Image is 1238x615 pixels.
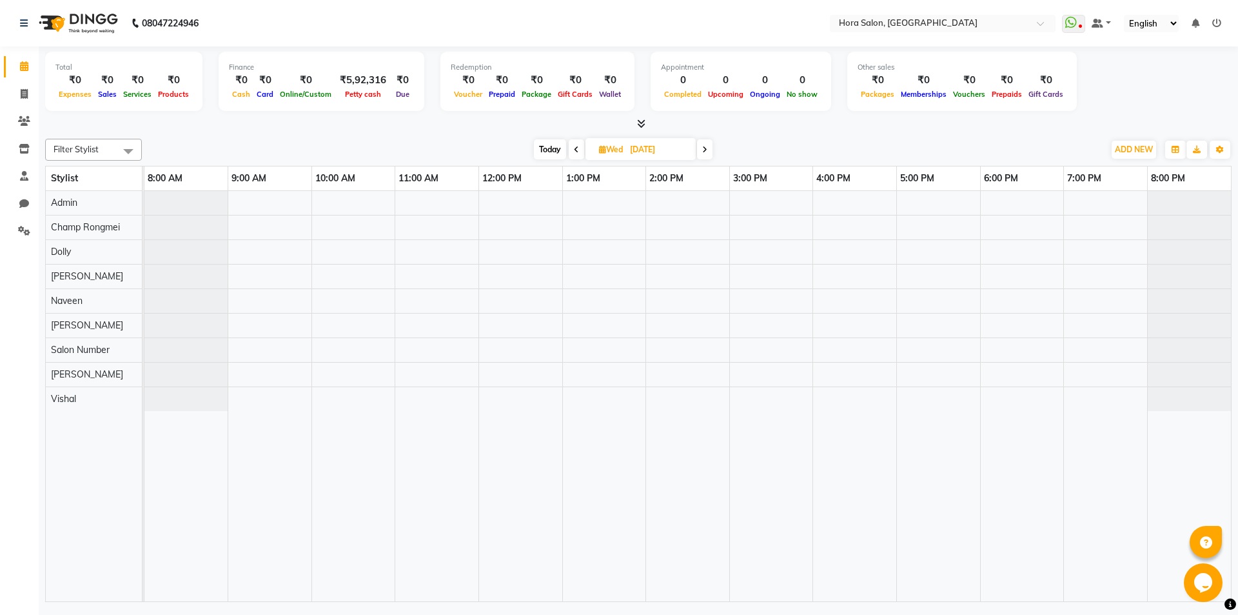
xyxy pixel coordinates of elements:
[51,246,71,257] span: Dolly
[988,73,1025,88] div: ₹0
[661,73,705,88] div: 0
[51,368,123,380] span: [PERSON_NAME]
[451,62,624,73] div: Redemption
[747,73,783,88] div: 0
[55,62,192,73] div: Total
[898,90,950,99] span: Memberships
[534,139,566,159] span: Today
[981,169,1021,188] a: 6:00 PM
[277,90,335,99] span: Online/Custom
[51,172,78,184] span: Stylist
[155,73,192,88] div: ₹0
[395,169,442,188] a: 11:00 AM
[705,90,747,99] span: Upcoming
[1064,169,1105,188] a: 7:00 PM
[1184,563,1225,602] iframe: chat widget
[747,90,783,99] span: Ongoing
[229,73,253,88] div: ₹0
[51,270,123,282] span: [PERSON_NAME]
[142,5,199,41] b: 08047224946
[253,73,277,88] div: ₹0
[596,73,624,88] div: ₹0
[120,73,155,88] div: ₹0
[813,169,854,188] a: 4:00 PM
[51,221,120,233] span: Champ Rongmei
[51,344,110,356] span: Salon Number
[486,73,518,88] div: ₹0
[228,169,270,188] a: 9:00 AM
[155,90,192,99] span: Products
[555,73,596,88] div: ₹0
[950,90,988,99] span: Vouchers
[626,140,691,159] input: 2025-09-03
[783,73,821,88] div: 0
[596,145,626,154] span: Wed
[51,197,77,208] span: Admin
[730,169,771,188] a: 3:00 PM
[51,319,123,331] span: [PERSON_NAME]
[312,169,359,188] a: 10:00 AM
[661,90,705,99] span: Completed
[55,73,95,88] div: ₹0
[988,90,1025,99] span: Prepaids
[518,90,555,99] span: Package
[563,169,604,188] a: 1:00 PM
[897,169,938,188] a: 5:00 PM
[393,90,413,99] span: Due
[1025,73,1066,88] div: ₹0
[451,90,486,99] span: Voucher
[229,90,253,99] span: Cash
[391,73,414,88] div: ₹0
[51,393,76,405] span: Vishal
[646,169,687,188] a: 2:00 PM
[342,90,384,99] span: Petty cash
[55,90,95,99] span: Expenses
[451,73,486,88] div: ₹0
[555,90,596,99] span: Gift Cards
[705,73,747,88] div: 0
[277,73,335,88] div: ₹0
[486,90,518,99] span: Prepaid
[229,62,414,73] div: Finance
[479,169,525,188] a: 12:00 PM
[596,90,624,99] span: Wallet
[898,73,950,88] div: ₹0
[1025,90,1066,99] span: Gift Cards
[858,62,1066,73] div: Other sales
[120,90,155,99] span: Services
[518,73,555,88] div: ₹0
[783,90,821,99] span: No show
[1148,169,1188,188] a: 8:00 PM
[54,144,99,154] span: Filter Stylist
[858,90,898,99] span: Packages
[1112,141,1156,159] button: ADD NEW
[858,73,898,88] div: ₹0
[144,169,186,188] a: 8:00 AM
[33,5,121,41] img: logo
[95,73,120,88] div: ₹0
[253,90,277,99] span: Card
[335,73,391,88] div: ₹5,92,316
[661,62,821,73] div: Appointment
[1115,145,1153,154] span: ADD NEW
[950,73,988,88] div: ₹0
[95,90,120,99] span: Sales
[51,295,85,307] span: Naveen ‪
